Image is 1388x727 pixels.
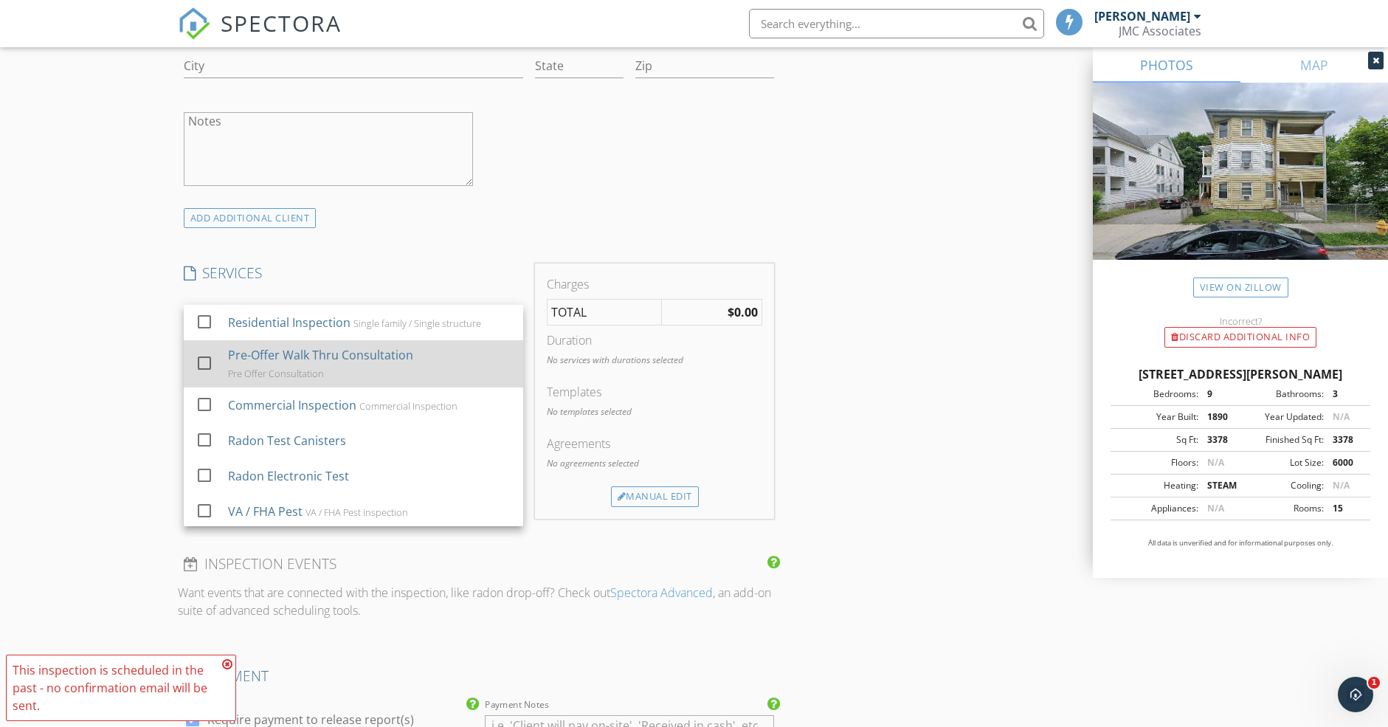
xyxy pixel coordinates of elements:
img: streetview [1093,83,1388,295]
a: Spectora Advanced [610,585,713,601]
div: Year Built: [1115,410,1198,424]
div: Rooms: [1240,502,1324,515]
h4: PAYMENT [184,666,775,686]
label: Require payment to release report(s) [207,712,414,727]
p: No services with durations selected [547,354,762,367]
iframe: Intercom live chat [1338,677,1373,712]
div: This inspection is scheduled in the past - no confirmation email will be sent. [13,661,218,714]
td: TOTAL [547,300,661,325]
div: Sq Ft: [1115,433,1198,447]
div: Duration [547,331,762,349]
div: Bedrooms: [1115,387,1198,401]
span: SPECTORA [221,7,342,38]
div: Single family / Single structure [353,317,480,329]
div: STEAM [1198,479,1240,492]
a: MAP [1240,47,1388,83]
div: Radon Electronic Test [227,467,348,485]
div: Bathrooms: [1240,387,1324,401]
p: Want events that are connected with the inspection, like radon drop-off? Check out , an add-on su... [178,584,781,619]
div: 6000 [1324,456,1366,469]
div: Manual Edit [611,486,699,507]
div: Pre Offer Consultation [227,368,323,379]
a: SPECTORA [178,20,342,51]
div: Agreements [547,435,762,452]
h4: SERVICES [184,263,523,283]
img: The Best Home Inspection Software - Spectora [178,7,210,40]
div: 15 [1324,502,1366,515]
div: Residential Inspection [227,314,350,331]
div: [STREET_ADDRESS][PERSON_NAME] [1111,365,1370,383]
div: ADD ADDITIONAL client [184,208,317,228]
div: Incorrect? [1093,315,1388,327]
div: [PERSON_NAME] [1094,9,1190,24]
span: N/A [1333,479,1350,492]
span: N/A [1207,502,1224,514]
div: Radon Test Canisters [227,432,345,449]
div: 3378 [1324,433,1366,447]
div: 1890 [1198,410,1240,424]
span: N/A [1207,456,1224,469]
div: Pre-Offer Walk Thru Consultation [227,346,412,364]
div: Cooling: [1240,479,1324,492]
a: PHOTOS [1093,47,1240,83]
strong: $0.00 [728,304,758,320]
a: View on Zillow [1193,278,1288,297]
div: Appliances: [1115,502,1198,515]
div: Charges [547,275,762,293]
div: Commercial Inspection [227,396,356,414]
div: 3378 [1198,433,1240,447]
div: 9 [1198,387,1240,401]
div: Commercial Inspection [359,400,457,412]
h4: INSPECTION EVENTS [184,554,775,573]
div: Templates [547,383,762,401]
div: Year Updated: [1240,410,1324,424]
div: Discard Additional info [1164,327,1316,348]
div: 3 [1324,387,1366,401]
div: Floors: [1115,456,1198,469]
div: JMC Associates [1119,24,1201,38]
p: No agreements selected [547,457,762,470]
div: Finished Sq Ft: [1240,433,1324,447]
p: All data is unverified and for informational purposes only. [1111,538,1370,548]
input: Search everything... [749,9,1044,38]
div: Lot Size: [1240,456,1324,469]
div: Heating: [1115,479,1198,492]
span: 1 [1368,677,1380,689]
div: VA / FHA Pest [227,503,302,520]
p: No templates selected [547,405,762,418]
span: N/A [1333,410,1350,423]
div: VA / FHA Pest inspection [305,506,407,518]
